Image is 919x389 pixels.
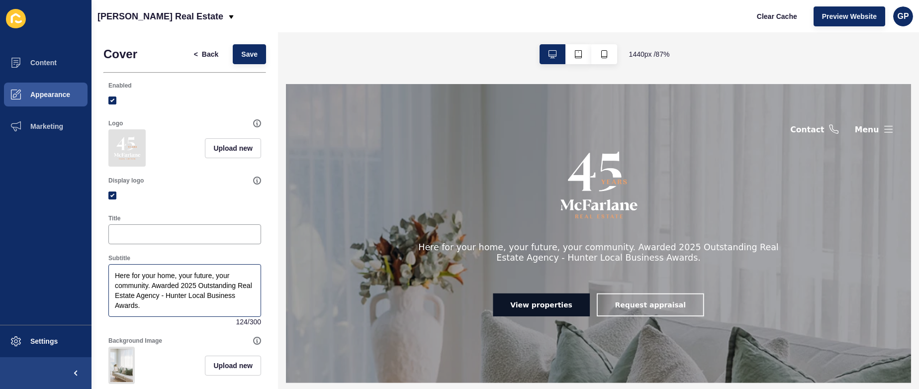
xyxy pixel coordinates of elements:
[651,46,696,58] button: Menu
[748,6,806,26] button: Clear Cache
[629,49,670,59] span: 1440 px / 87 %
[302,60,414,171] img: logo
[757,11,797,21] span: Clear Cache
[108,82,132,90] label: Enabled
[236,317,247,327] span: 124
[108,119,123,127] label: Logo
[103,47,137,61] h1: Cover
[356,240,479,266] a: Request appraisal
[108,177,144,185] label: Display logo
[108,337,162,345] label: Background Image
[150,181,565,205] h2: Here for your home, your future, your community. Awarded 2025 Outstanding Real Estate Agency - Hu...
[651,46,679,58] div: Menu
[110,131,144,165] img: 7321e441740f50ecace8722e9dbf39e0.png
[233,44,266,64] button: Save
[897,11,909,21] span: GP
[213,361,253,371] span: Upload new
[237,240,348,266] a: View properties
[108,214,120,222] label: Title
[213,143,253,153] span: Upload new
[814,6,885,26] button: Preview Website
[97,4,223,29] p: [PERSON_NAME] Real Estate
[250,317,261,327] span: 300
[822,11,877,21] span: Preview Website
[205,138,261,158] button: Upload new
[110,266,260,315] textarea: Here for your home, your future, your community. Awarded 2025 Outstanding Real Estate Agency - Hu...
[248,317,250,327] span: /
[202,49,218,59] span: Back
[185,44,227,64] button: <Back
[241,49,258,59] span: Save
[110,349,133,382] img: f8efc2f1f2eb745c3d70356fcc20a2e1.jpg
[578,46,617,58] div: Contact
[205,356,261,376] button: Upload new
[194,49,198,59] span: <
[108,254,130,262] label: Subtitle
